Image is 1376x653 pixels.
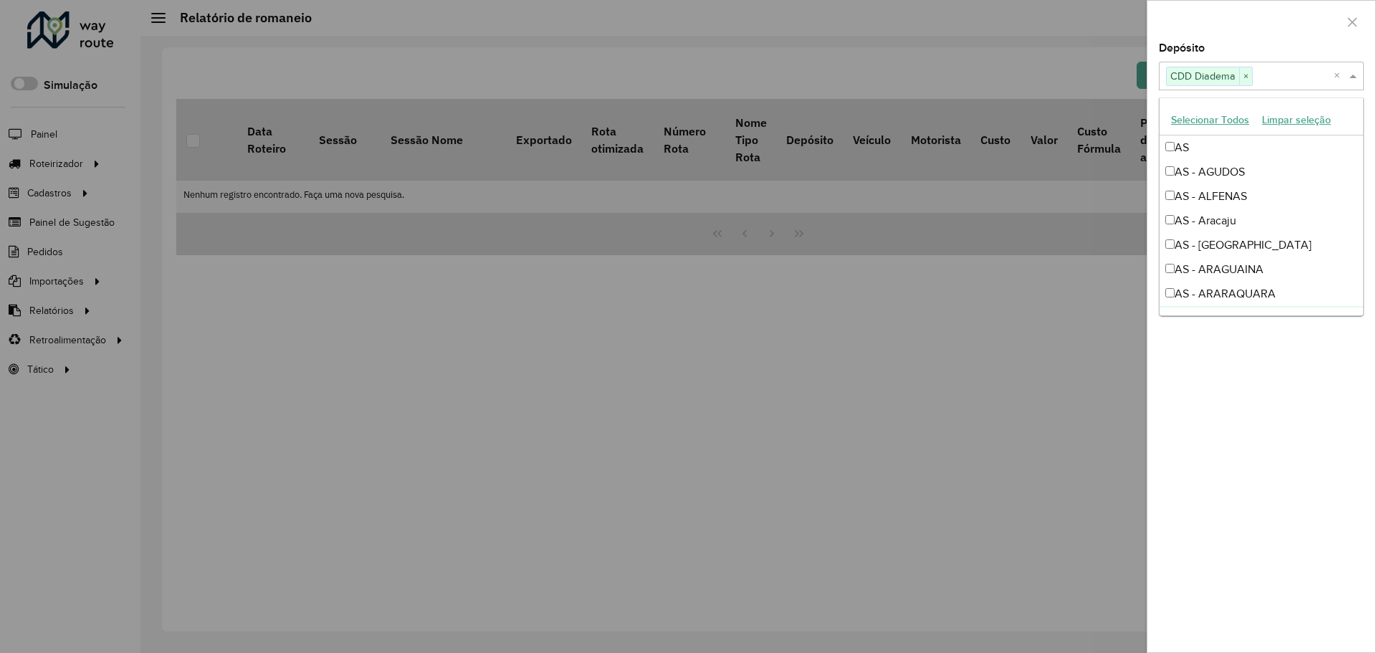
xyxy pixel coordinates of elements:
button: Limpar seleção [1256,109,1337,131]
div: AS - AGUDOS [1160,160,1363,184]
span: CDD Diadema [1167,67,1239,85]
ng-dropdown-panel: Options list [1159,97,1364,316]
div: AS - AS Minas [1160,306,1363,330]
div: AS - [GEOGRAPHIC_DATA] [1160,233,1363,257]
div: AS [1160,135,1363,160]
div: AS - ALFENAS [1160,184,1363,209]
span: × [1239,68,1252,85]
div: AS - ARARAQUARA [1160,282,1363,306]
button: Selecionar Todos [1165,109,1256,131]
span: Clear all [1334,67,1346,85]
label: Depósito [1159,39,1205,57]
div: AS - Aracaju [1160,209,1363,233]
div: AS - ARAGUAINA [1160,257,1363,282]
